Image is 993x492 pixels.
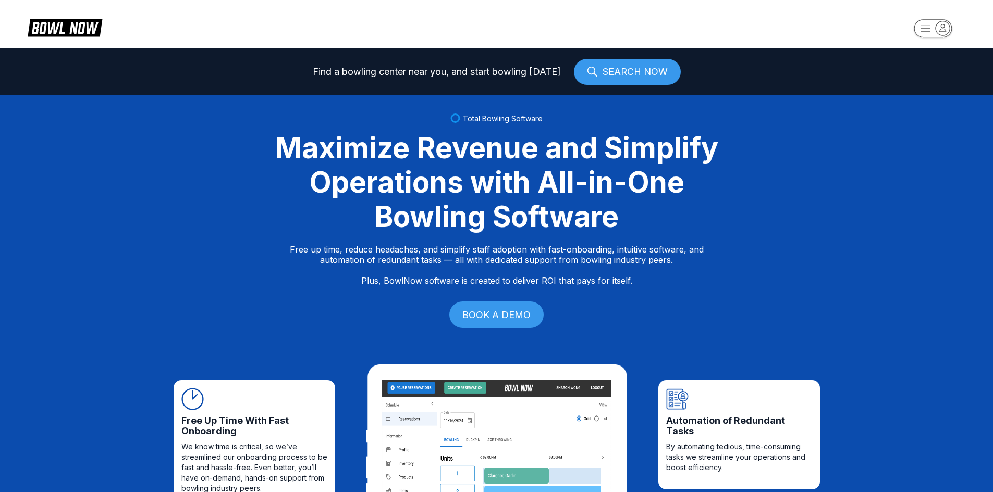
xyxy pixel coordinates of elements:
[313,67,561,77] span: Find a bowling center near you, and start bowling [DATE]
[666,415,812,436] span: Automation of Redundant Tasks
[290,244,704,286] p: Free up time, reduce headaches, and simplify staff adoption with fast-onboarding, intuitive softw...
[574,59,681,85] a: SEARCH NOW
[262,131,731,234] div: Maximize Revenue and Simplify Operations with All-in-One Bowling Software
[666,441,812,473] span: By automating tedious, time-consuming tasks we streamline your operations and boost efficiency.
[449,301,544,328] a: BOOK A DEMO
[463,114,543,123] span: Total Bowling Software
[181,415,327,436] span: Free Up Time With Fast Onboarding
